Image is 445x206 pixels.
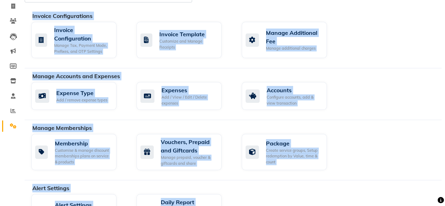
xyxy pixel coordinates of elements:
[136,82,231,110] a: ExpensesAdd / View / Edit / Delete expenses
[54,43,111,54] div: Manage Tax, Payment Mode, Prefixes, and OTP Settings
[242,22,336,58] a: Manage Additional FeeManage additional charges
[56,97,107,103] div: Add / remove expense types
[161,86,216,94] div: Expenses
[159,38,216,50] div: Customize and Manage Receipts
[31,22,126,58] a: Invoice ConfigurationManage Tax, Payment Mode, Prefixes, and OTP Settings
[161,155,216,166] div: Manage prepaid, voucher & giftcards and share
[31,134,126,170] a: MembershipCustomise & manage discount memberships plans on service & products
[54,26,111,43] div: Invoice Configuration
[242,82,336,110] a: AccountsConfigure accounts, add & view transaction
[161,138,216,155] div: Vouchers, Prepaid and Giftcards
[161,94,216,106] div: Add / View / Edit / Delete expenses
[266,45,321,51] div: Manage additional charges
[136,134,231,170] a: Vouchers, Prepaid and GiftcardsManage prepaid, voucher & giftcards and share
[267,94,321,106] div: Configure accounts, add & view transaction
[266,29,321,45] div: Manage Additional Fee
[159,30,216,38] div: Invoice Template
[136,22,231,58] a: Invoice TemplateCustomize and Manage Receipts
[56,89,107,97] div: Expense Type
[267,86,321,94] div: Accounts
[55,139,111,148] div: Membership
[31,82,126,110] a: Expense TypeAdd / remove expense types
[266,139,321,148] div: Package
[266,148,321,165] div: Create service groups, Setup redemption by Value, time & count
[55,148,111,165] div: Customise & manage discount memberships plans on service & products
[242,134,336,170] a: PackageCreate service groups, Setup redemption by Value, time & count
